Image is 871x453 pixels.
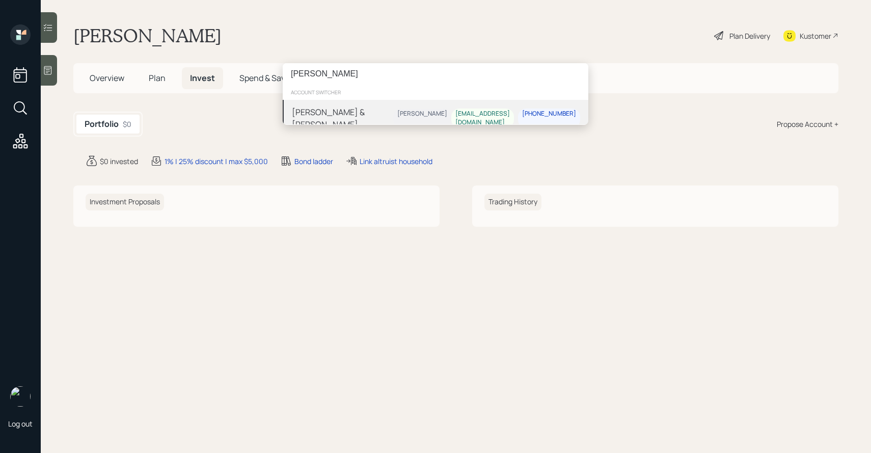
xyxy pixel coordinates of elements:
div: [EMAIL_ADDRESS][DOMAIN_NAME] [455,110,510,127]
div: [PERSON_NAME] & [PERSON_NAME] [292,106,393,130]
div: [PERSON_NAME] [397,110,447,119]
div: account switcher [283,85,588,100]
div: [PHONE_NUMBER] [522,110,576,119]
input: Type a command or search… [283,63,588,85]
